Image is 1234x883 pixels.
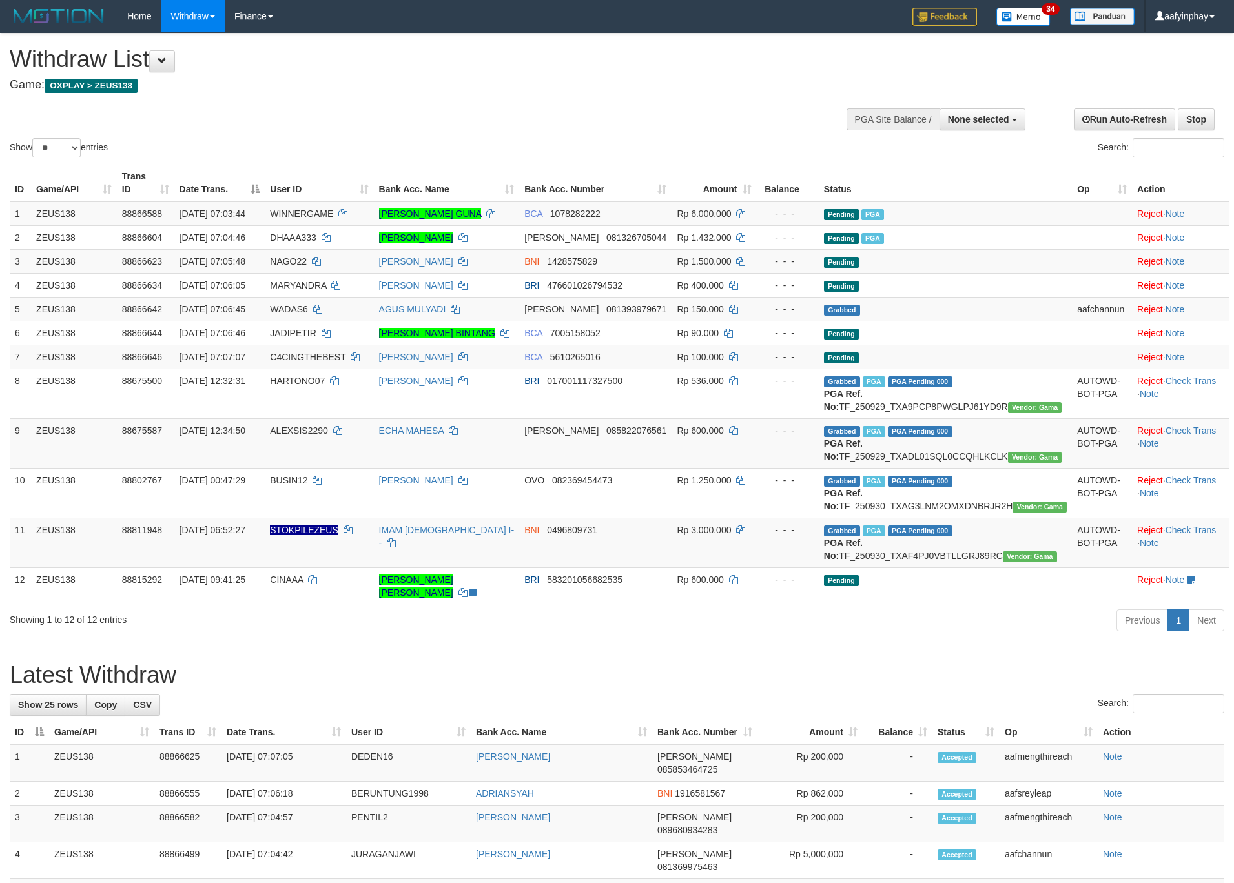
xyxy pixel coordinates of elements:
[31,297,117,321] td: ZEUS138
[10,662,1224,688] h1: Latest Withdraw
[154,842,221,879] td: 88866499
[49,720,154,744] th: Game/API: activate to sort column ascending
[888,525,952,536] span: PGA Pending
[757,842,863,879] td: Rp 5,000,000
[861,209,884,220] span: Marked by aaftanly
[379,475,453,485] a: [PERSON_NAME]
[1098,138,1224,157] label: Search:
[10,518,31,567] td: 11
[1072,369,1132,418] td: AUTOWD-BOT-PGA
[762,279,814,292] div: - - -
[847,108,940,130] div: PGA Site Balance /
[677,280,723,290] span: Rp 400.000
[10,369,31,418] td: 8
[180,208,245,219] span: [DATE] 07:03:44
[762,231,814,244] div: - - -
[1098,694,1224,713] label: Search:
[270,256,307,267] span: NAGO22
[10,567,31,604] td: 12
[1008,402,1062,413] span: Vendor URL: https://trx31.1velocity.biz
[122,304,162,314] span: 88866642
[86,694,125,716] a: Copy
[1166,525,1217,535] a: Check Trans
[657,751,732,762] span: [PERSON_NAME]
[379,208,482,219] a: [PERSON_NAME] GUNA
[10,46,810,72] h1: Withdraw List
[1137,328,1163,338] a: Reject
[1137,574,1163,585] a: Reject
[1072,518,1132,567] td: AUTOWD-BOT-PGA
[270,376,325,386] span: HARTONO07
[270,304,308,314] span: WADAS6
[1140,438,1159,449] a: Note
[677,425,723,436] span: Rp 600.000
[657,788,672,798] span: BNI
[824,476,860,487] span: Grabbed
[122,232,162,243] span: 88866604
[1132,518,1229,567] td: · ·
[1103,751,1122,762] a: Note
[888,376,952,387] span: PGA Pending
[1103,849,1122,859] a: Note
[1166,425,1217,436] a: Check Trans
[524,352,542,362] span: BCA
[888,476,952,487] span: PGA Pending
[863,525,885,536] span: Marked by aafsreyleap
[180,352,245,362] span: [DATE] 07:07:07
[762,523,814,536] div: - - -
[1072,418,1132,468] td: AUTOWD-BOT-PGA
[1000,744,1098,782] td: aafmengthireach
[1132,273,1229,297] td: ·
[270,280,326,290] span: MARYANDRA
[547,280,622,290] span: Copy 476601026794532 to clipboard
[824,438,863,462] b: PGA Ref. No:
[938,813,976,824] span: Accepted
[819,165,1072,201] th: Status
[154,744,221,782] td: 88866625
[1072,165,1132,201] th: Op: activate to sort column ascending
[1166,304,1185,314] a: Note
[374,165,520,201] th: Bank Acc. Name: activate to sort column ascending
[524,232,599,243] span: [PERSON_NAME]
[10,842,49,879] td: 4
[550,352,601,362] span: Copy 5610265016 to clipboard
[757,165,819,201] th: Balance
[863,744,932,782] td: -
[1013,502,1067,513] span: Vendor URL: https://trx31.1velocity.biz
[677,574,723,585] span: Rp 600.000
[824,575,859,586] span: Pending
[31,165,117,201] th: Game/API: activate to sort column ascending
[1137,376,1163,386] a: Reject
[180,280,245,290] span: [DATE] 07:06:05
[1000,806,1098,842] td: aafmengthireach
[379,304,446,314] a: AGUS MULYADI
[10,249,31,273] td: 3
[1132,249,1229,273] td: ·
[117,165,174,201] th: Trans ID: activate to sort column ascending
[1003,551,1057,562] span: Vendor URL: https://trx31.1velocity.biz
[524,208,542,219] span: BCA
[180,425,245,436] span: [DATE] 12:34:50
[154,806,221,842] td: 88866582
[270,208,333,219] span: WINNERGAME
[1132,165,1229,201] th: Action
[912,8,977,26] img: Feedback.jpg
[824,538,863,561] b: PGA Ref. No:
[1000,782,1098,806] td: aafsreyleap
[524,328,542,338] span: BCA
[1166,208,1185,219] a: Note
[476,812,550,822] a: [PERSON_NAME]
[379,352,453,362] a: [PERSON_NAME]
[1132,418,1229,468] td: · ·
[677,304,723,314] span: Rp 150.000
[49,744,154,782] td: ZEUS138
[1132,225,1229,249] td: ·
[824,426,860,437] span: Grabbed
[938,752,976,763] span: Accepted
[471,720,652,744] th: Bank Acc. Name: activate to sort column ascending
[476,751,550,762] a: [PERSON_NAME]
[10,468,31,518] td: 10
[657,825,717,835] span: Copy 089680934283 to clipboard
[1132,369,1229,418] td: · ·
[221,842,346,879] td: [DATE] 07:04:42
